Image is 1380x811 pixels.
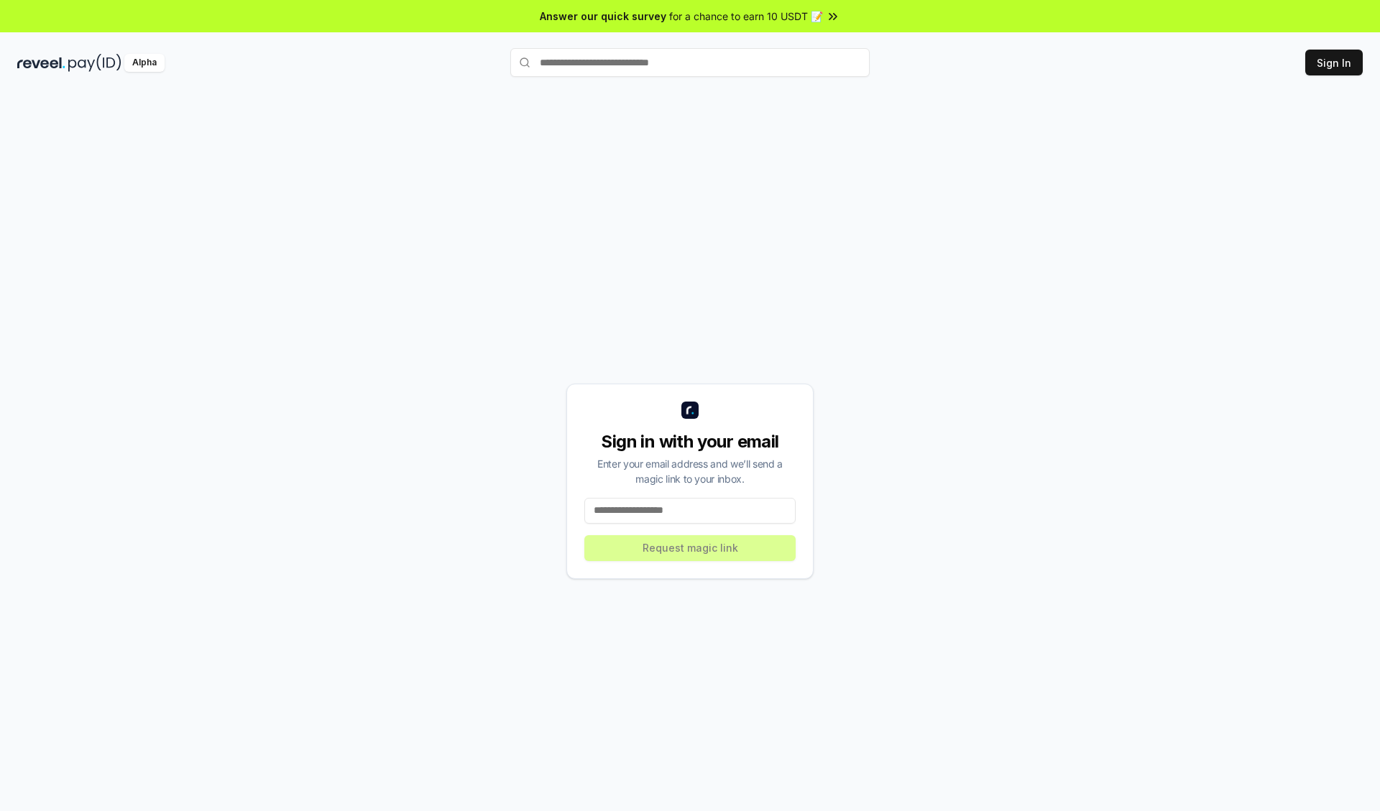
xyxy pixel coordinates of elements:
span: for a chance to earn 10 USDT 📝 [669,9,823,24]
div: Enter your email address and we’ll send a magic link to your inbox. [584,456,796,486]
div: Alpha [124,54,165,72]
button: Sign In [1305,50,1363,75]
div: Sign in with your email [584,430,796,453]
span: Answer our quick survey [540,9,666,24]
img: pay_id [68,54,121,72]
img: reveel_dark [17,54,65,72]
img: logo_small [681,402,699,419]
